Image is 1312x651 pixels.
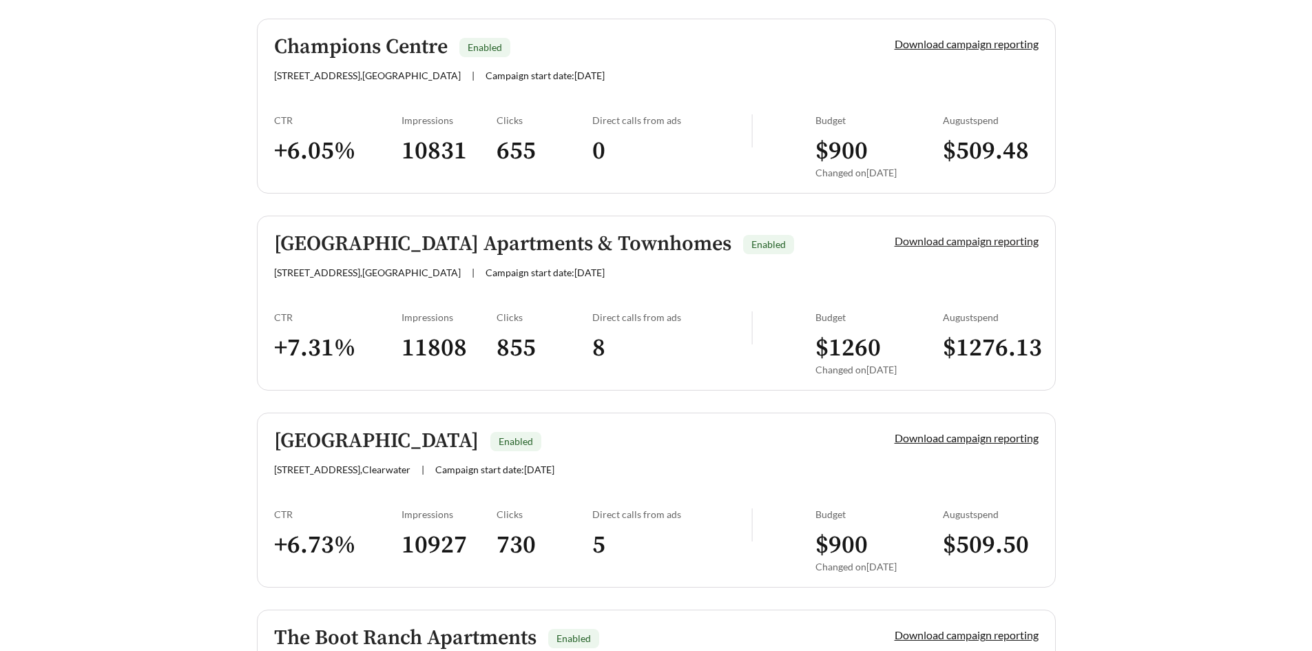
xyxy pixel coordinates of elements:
[943,333,1039,364] h3: $ 1276.13
[274,267,461,278] span: [STREET_ADDRESS] , [GEOGRAPHIC_DATA]
[402,530,497,561] h3: 10927
[815,364,943,375] div: Changed on [DATE]
[943,114,1039,126] div: August spend
[402,136,497,167] h3: 10831
[751,508,753,541] img: line
[274,530,402,561] h3: + 6.73 %
[815,136,943,167] h3: $ 900
[497,508,592,520] div: Clicks
[402,333,497,364] h3: 11808
[895,628,1039,641] a: Download campaign reporting
[592,311,751,323] div: Direct calls from ads
[751,311,753,344] img: line
[592,530,751,561] h3: 5
[274,627,537,650] h5: The Boot Ranch Apartments
[895,234,1039,247] a: Download campaign reporting
[895,37,1039,50] a: Download campaign reporting
[497,333,592,364] h3: 855
[274,114,402,126] div: CTR
[497,311,592,323] div: Clicks
[497,530,592,561] h3: 730
[499,435,533,447] span: Enabled
[274,70,461,81] span: [STREET_ADDRESS] , [GEOGRAPHIC_DATA]
[257,413,1056,588] a: [GEOGRAPHIC_DATA]Enabled[STREET_ADDRESS],Clearwater|Campaign start date:[DATE]Download campaign r...
[274,430,479,453] h5: [GEOGRAPHIC_DATA]
[751,238,786,250] span: Enabled
[274,311,402,323] div: CTR
[274,508,402,520] div: CTR
[402,508,497,520] div: Impressions
[274,233,731,256] h5: [GEOGRAPHIC_DATA] Apartments & Townhomes
[274,464,410,475] span: [STREET_ADDRESS] , Clearwater
[274,136,402,167] h3: + 6.05 %
[468,41,502,53] span: Enabled
[402,311,497,323] div: Impressions
[497,136,592,167] h3: 655
[274,333,402,364] h3: + 7.31 %
[592,136,751,167] h3: 0
[472,267,475,278] span: |
[815,561,943,572] div: Changed on [DATE]
[592,333,751,364] h3: 8
[815,167,943,178] div: Changed on [DATE]
[257,216,1056,391] a: [GEOGRAPHIC_DATA] Apartments & TownhomesEnabled[STREET_ADDRESS],[GEOGRAPHIC_DATA]|Campaign start ...
[274,36,448,59] h5: Champions Centre
[421,464,424,475] span: |
[592,114,751,126] div: Direct calls from ads
[486,267,605,278] span: Campaign start date: [DATE]
[943,508,1039,520] div: August spend
[943,311,1039,323] div: August spend
[815,333,943,364] h3: $ 1260
[815,508,943,520] div: Budget
[592,508,751,520] div: Direct calls from ads
[895,431,1039,444] a: Download campaign reporting
[435,464,554,475] span: Campaign start date: [DATE]
[486,70,605,81] span: Campaign start date: [DATE]
[257,19,1056,194] a: Champions CentreEnabled[STREET_ADDRESS],[GEOGRAPHIC_DATA]|Campaign start date:[DATE]Download camp...
[472,70,475,81] span: |
[815,530,943,561] h3: $ 900
[402,114,497,126] div: Impressions
[751,114,753,147] img: line
[943,136,1039,167] h3: $ 509.48
[815,114,943,126] div: Budget
[943,530,1039,561] h3: $ 509.50
[815,311,943,323] div: Budget
[556,632,591,644] span: Enabled
[497,114,592,126] div: Clicks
